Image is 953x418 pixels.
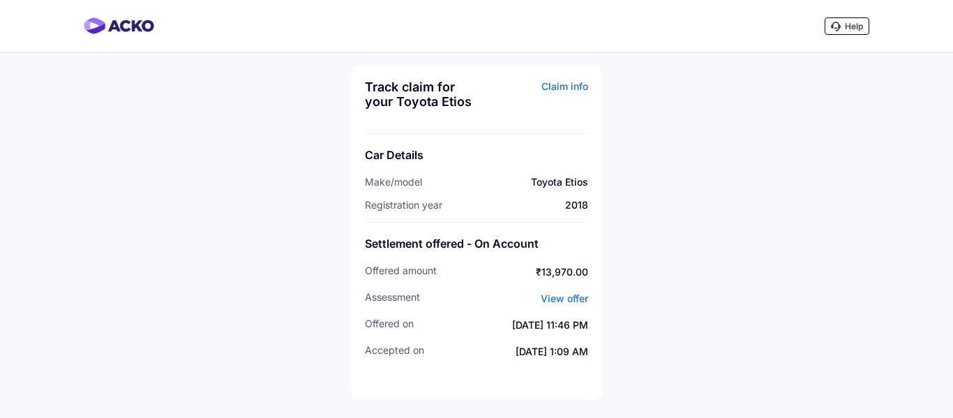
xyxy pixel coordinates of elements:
[365,344,424,359] span: accepted On
[531,176,588,188] span: Toyota Etios
[541,292,588,304] a: View offer
[365,80,473,109] div: Track claim for your Toyota Etios
[365,264,437,280] span: offered Amount
[428,318,588,333] span: [DATE] 11:46 PM
[438,344,588,359] span: [DATE] 1:09 AM
[451,264,588,280] span: ₹13,970.00
[480,80,588,119] div: Claim info
[365,148,588,162] div: Car Details
[84,17,154,34] img: horizontal-gradient.png
[565,199,588,211] span: 2018
[365,199,442,211] span: Registration year
[365,318,414,333] span: offered On
[365,291,420,306] span: assessment
[365,176,422,188] span: Make/model
[845,21,863,31] span: Help
[365,237,588,251] div: Settlement offered - On Account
